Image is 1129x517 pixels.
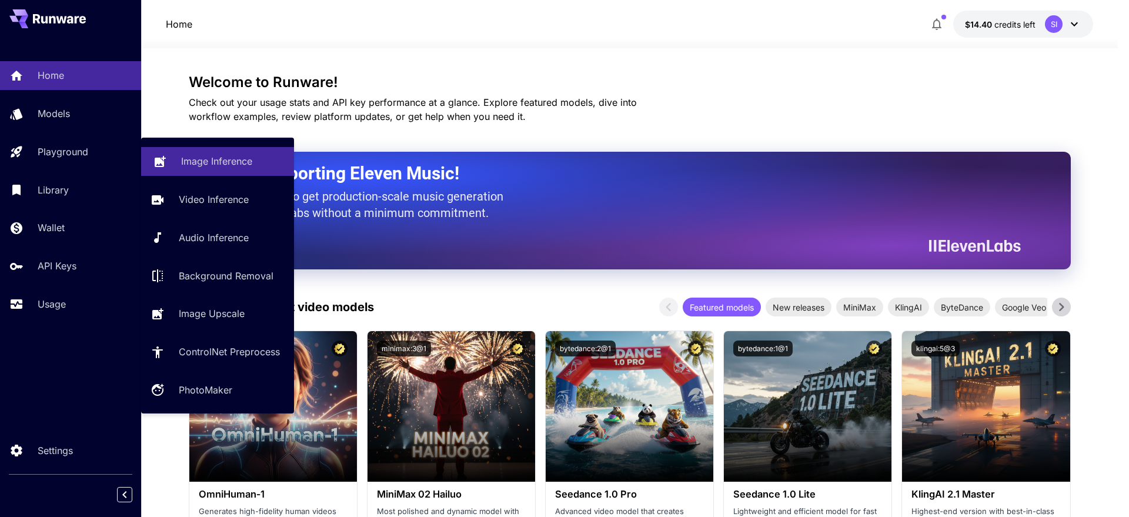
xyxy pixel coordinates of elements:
img: alt [724,331,891,482]
button: Certified Model – Vetted for best performance and includes a commercial license. [510,341,526,356]
p: Home [166,17,192,31]
p: Playground [38,145,88,159]
a: PhotoMaker [141,376,294,405]
button: bytedance:2@1 [555,341,616,356]
h2: Now Supporting Eleven Music! [218,162,1012,185]
span: Check out your usage stats and API key performance at a glance. Explore featured models, dive int... [189,96,637,122]
span: KlingAI [888,301,929,313]
span: New releases [766,301,831,313]
a: Image Upscale [141,299,294,328]
div: $14.4004 [965,18,1036,31]
button: $14.4004 [953,11,1093,38]
p: Audio Inference [179,231,249,245]
button: Certified Model – Vetted for best performance and includes a commercial license. [332,341,348,356]
button: bytedance:1@1 [733,341,793,356]
button: Certified Model – Vetted for best performance and includes a commercial license. [688,341,704,356]
nav: breadcrumb [166,17,192,31]
p: PhotoMaker [179,383,232,397]
button: klingai:5@3 [911,341,960,356]
p: Image Inference [181,154,252,168]
p: Image Upscale [179,306,245,321]
span: credits left [994,19,1036,29]
p: API Keys [38,259,76,273]
p: Background Removal [179,269,273,283]
div: Collapse sidebar [126,484,141,505]
button: Collapse sidebar [117,487,132,502]
img: alt [902,331,1070,482]
div: SI [1045,15,1063,33]
p: Wallet [38,221,65,235]
h3: KlingAI 2.1 Master [911,489,1060,500]
span: Featured models [683,301,761,313]
button: Certified Model – Vetted for best performance and includes a commercial license. [866,341,882,356]
h3: OmniHuman‑1 [199,489,348,500]
p: Settings [38,443,73,458]
a: Background Removal [141,261,294,290]
span: ByteDance [934,301,990,313]
button: minimax:3@1 [377,341,431,356]
p: Library [38,183,69,197]
p: The only way to get production-scale music generation from Eleven Labs without a minimum commitment. [218,188,512,221]
a: ControlNet Preprocess [141,338,294,366]
h3: Seedance 1.0 Lite [733,489,882,500]
h3: Welcome to Runware! [189,74,1071,91]
p: Models [38,106,70,121]
span: $14.40 [965,19,994,29]
p: ControlNet Preprocess [179,345,280,359]
img: alt [546,331,713,482]
a: Video Inference [141,185,294,214]
a: Audio Inference [141,224,294,252]
p: Video Inference [179,192,249,206]
h3: MiniMax 02 Hailuo [377,489,526,500]
a: Image Inference [141,147,294,176]
span: Google Veo [995,301,1053,313]
span: MiniMax [836,301,883,313]
h3: Seedance 1.0 Pro [555,489,704,500]
img: alt [368,331,535,482]
p: Home [38,68,64,82]
p: Usage [38,297,66,311]
button: Certified Model – Vetted for best performance and includes a commercial license. [1045,341,1061,356]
